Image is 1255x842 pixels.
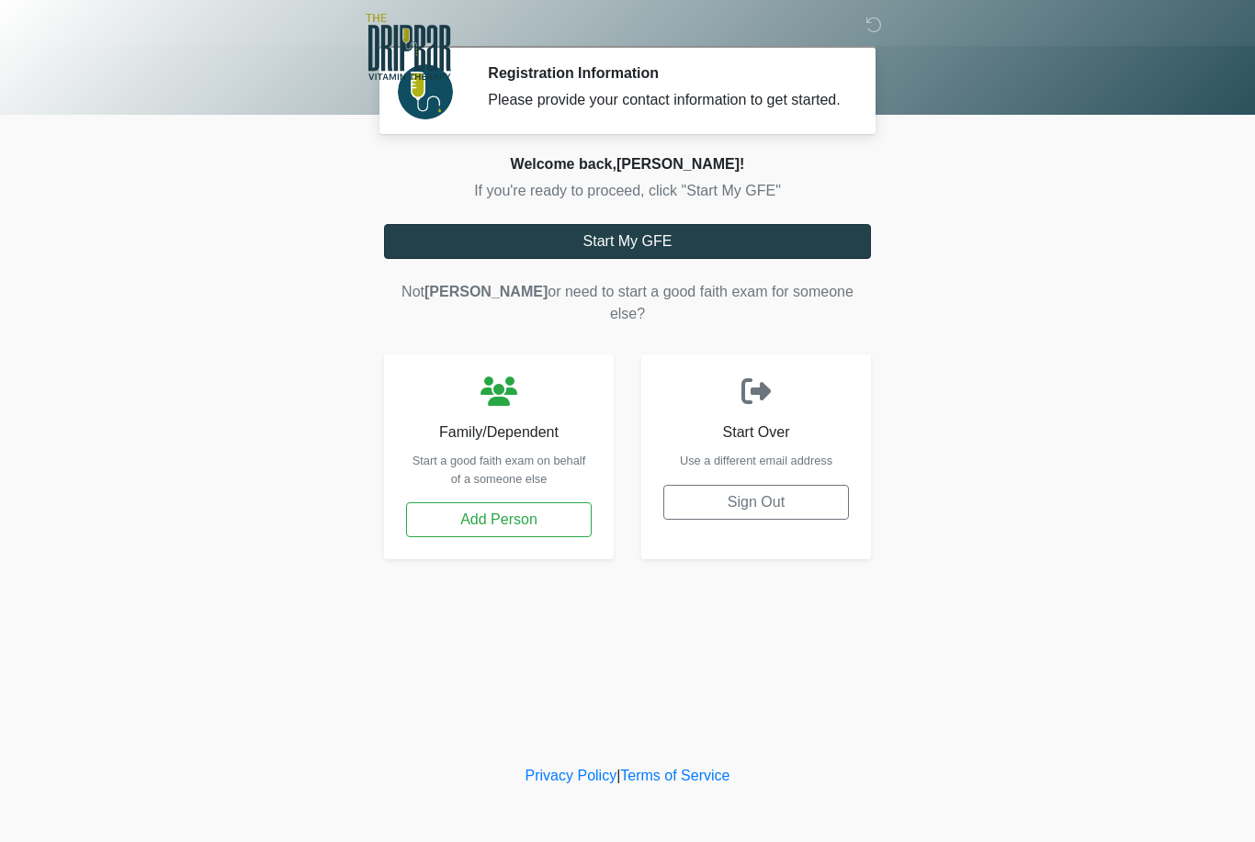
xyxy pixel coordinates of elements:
[526,768,617,783] a: Privacy Policy
[663,452,849,469] p: Use a different email address
[406,423,592,441] h6: Family/Dependent
[384,155,871,173] h2: Welcome back, !
[424,284,548,299] span: [PERSON_NAME]
[616,768,620,783] a: |
[620,768,729,783] a: Terms of Service
[488,89,843,111] div: Please provide your contact information to get started.
[406,502,592,537] button: Add Person
[663,485,849,520] button: Sign Out
[663,423,849,441] h6: Start Over
[406,452,592,487] p: Start a good faith exam on behalf of a someone else
[616,156,740,172] span: [PERSON_NAME]
[384,180,871,202] p: If you're ready to proceed, click "Start My GFE"
[366,14,451,80] img: The DRIPBaR - Lubbock Logo
[384,281,871,325] p: Not or need to start a good faith exam for someone else?
[384,224,871,259] button: Start My GFE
